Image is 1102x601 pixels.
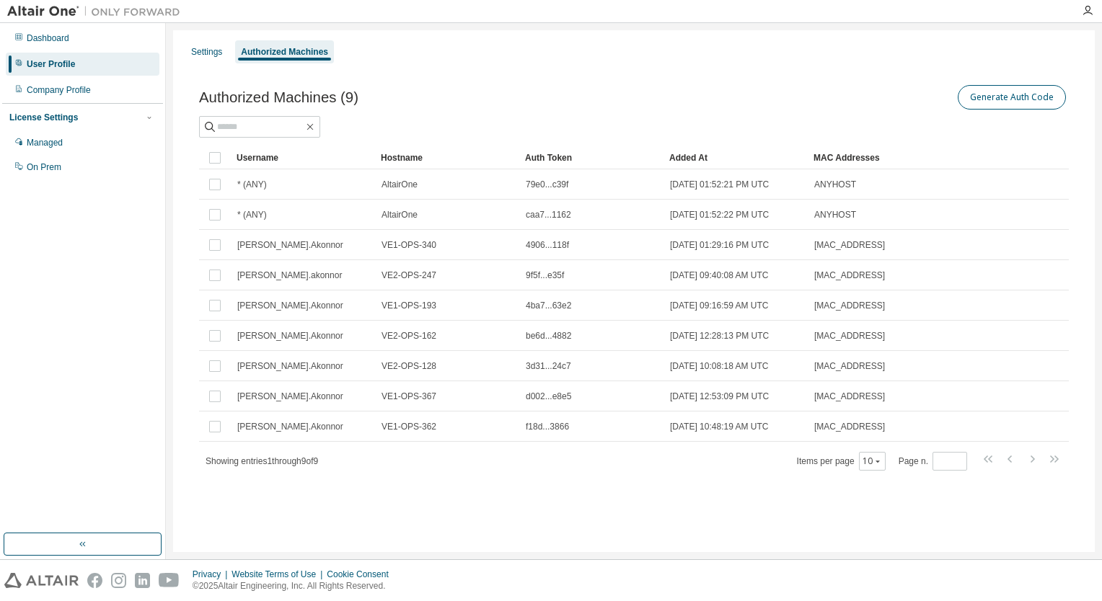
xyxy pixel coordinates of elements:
span: Showing entries 1 through 9 of 9 [206,456,318,466]
span: [PERSON_NAME].Akonnor [237,300,343,311]
img: linkedin.svg [135,573,150,588]
span: [DATE] 12:53:09 PM UTC [670,391,769,402]
img: youtube.svg [159,573,180,588]
span: * (ANY) [237,209,267,221]
div: Auth Token [525,146,658,169]
span: f18d...3866 [526,421,569,432]
div: Managed [27,137,63,148]
span: [MAC_ADDRESS] [814,421,885,432]
div: On Prem [27,161,61,173]
span: VE1-OPS-193 [382,300,436,311]
span: [DATE] 10:08:18 AM UTC [670,360,769,372]
span: ANYHOST [814,179,856,190]
span: [MAC_ADDRESS] [814,300,885,311]
span: [DATE] 12:28:13 PM UTC [670,330,769,342]
div: Cookie Consent [327,569,397,580]
span: [PERSON_NAME].akonnor [237,270,342,281]
span: [PERSON_NAME].Akonnor [237,421,343,432]
img: instagram.svg [111,573,126,588]
div: License Settings [9,112,78,123]
span: * (ANY) [237,179,267,190]
span: 3d31...24c7 [526,360,571,372]
img: altair_logo.svg [4,573,79,588]
span: AltairOne [382,179,418,190]
p: © 2025 Altair Engineering, Inc. All Rights Reserved. [193,580,397,592]
span: 9f5f...e35f [526,270,564,281]
span: Authorized Machines (9) [199,89,358,106]
img: Altair One [7,4,188,19]
span: 79e0...c39f [526,179,568,190]
span: [PERSON_NAME].Akonnor [237,391,343,402]
span: be6d...4882 [526,330,571,342]
img: facebook.svg [87,573,102,588]
div: Privacy [193,569,232,580]
span: [MAC_ADDRESS] [814,239,885,251]
span: ANYHOST [814,209,856,221]
span: [DATE] 09:40:08 AM UTC [670,270,769,281]
button: 10 [863,455,882,467]
span: [MAC_ADDRESS] [814,360,885,372]
span: VE1-OPS-367 [382,391,436,402]
div: MAC Addresses [814,146,917,169]
span: [DATE] 01:52:22 PM UTC [670,209,769,221]
span: AltairOne [382,209,418,221]
div: Dashboard [27,32,69,44]
div: Added At [669,146,802,169]
div: Username [237,146,369,169]
span: [DATE] 01:52:21 PM UTC [670,179,769,190]
span: [DATE] 01:29:16 PM UTC [670,239,769,251]
span: [MAC_ADDRESS] [814,330,885,342]
span: VE2-OPS-128 [382,360,436,372]
span: [MAC_ADDRESS] [814,270,885,281]
div: Authorized Machines [241,46,328,58]
div: Settings [191,46,222,58]
span: [PERSON_NAME].Akonnor [237,360,343,372]
span: Page n. [899,452,967,471]
span: [MAC_ADDRESS] [814,391,885,402]
div: User Profile [27,58,75,70]
div: Company Profile [27,84,91,96]
span: d002...e8e5 [526,391,571,402]
div: Website Terms of Use [232,569,327,580]
span: [DATE] 09:16:59 AM UTC [670,300,769,311]
span: caa7...1162 [526,209,571,221]
span: [PERSON_NAME].Akonnor [237,330,343,342]
button: Generate Auth Code [958,85,1066,110]
span: Items per page [797,452,886,471]
div: Hostname [381,146,513,169]
span: 4ba7...63e2 [526,300,571,311]
span: 4906...118f [526,239,569,251]
span: [PERSON_NAME].Akonnor [237,239,343,251]
span: [DATE] 10:48:19 AM UTC [670,421,769,432]
span: VE2-OPS-162 [382,330,436,342]
span: VE2-OPS-247 [382,270,436,281]
span: VE1-OPS-362 [382,421,436,432]
span: VE1-OPS-340 [382,239,436,251]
